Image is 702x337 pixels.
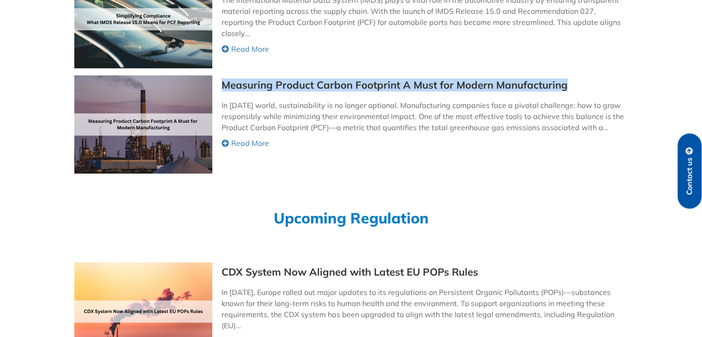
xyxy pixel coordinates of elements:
[222,138,627,149] a: Read More
[222,80,568,90] a: Measuring Product Carbon Footprint A Must for Modern Manufacturing
[685,157,694,195] span: Contact us
[231,43,269,54] span: Read More
[222,43,627,54] a: Read More
[231,138,269,149] span: Read More
[222,100,627,133] p: In [DATE] world, sustainability is no longer optional. Manufacturing companies face a pivotal cha...
[222,287,627,331] p: In [DATE], Europe rolled out major updates to its regulations on Persistent Organic Pollutants (P...
[678,133,702,209] a: Contact us
[222,267,478,277] a: CDX System Now Aligned with Latest EU POPs Rules
[74,211,628,225] h2: Upcoming Regulation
